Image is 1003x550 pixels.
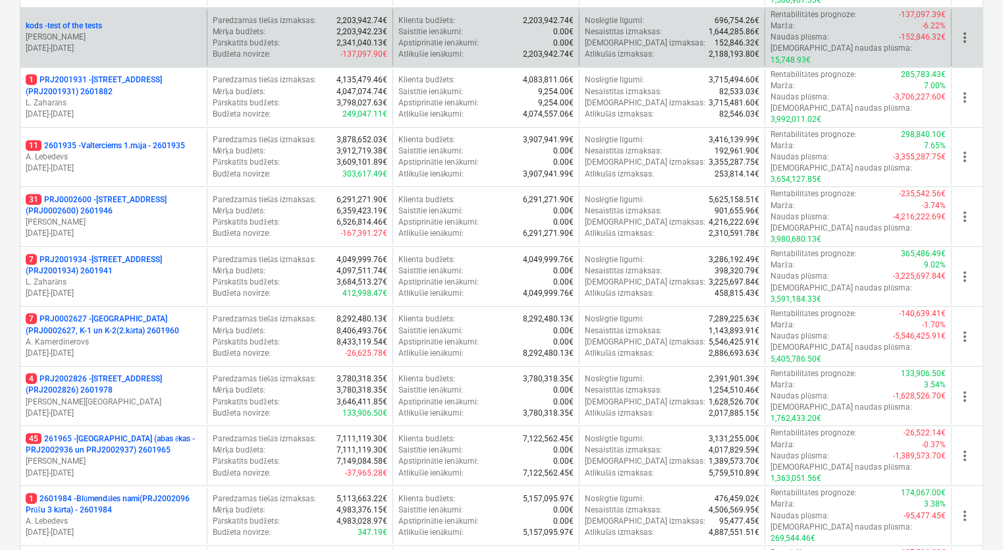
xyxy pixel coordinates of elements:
[213,456,280,467] p: Pārskatīts budžets :
[771,271,829,282] p: Naudas plūsma :
[553,217,574,228] p: 0.00€
[523,109,574,120] p: 4,074,557.06€
[771,294,821,305] p: 3,591,184.33€
[904,427,946,439] p: -26,522.14€
[523,134,574,146] p: 3,907,941.99€
[585,348,654,359] p: Atlikušās izmaksas :
[213,97,280,109] p: Pārskatīts budžets :
[553,325,574,337] p: 0.00€
[213,314,316,325] p: Paredzamās tiešās izmaksas :
[398,157,479,168] p: Apstiprinātie ienākumi :
[26,493,202,516] p: 2601984 - Blūmendāles nami(PRJ2002096 Prūšu 3 kārta) - 2601984
[709,26,759,38] p: 1,644,285.86€
[538,97,574,109] p: 9,254.00€
[709,74,759,86] p: 3,715,494.60€
[398,169,464,180] p: Atlikušie ienākumi :
[585,265,663,277] p: Nesaistītās izmaksas :
[585,337,705,348] p: [DEMOGRAPHIC_DATA] izmaksas :
[771,103,912,114] p: [DEMOGRAPHIC_DATA] naudas plūsma :
[398,86,463,97] p: Saistītie ienākumi :
[523,288,574,299] p: 4,049,999.76€
[709,325,759,337] p: 1,143,893.91€
[26,288,202,299] p: [DATE] - [DATE]
[585,408,654,419] p: Atlikušās izmaksas :
[398,433,455,445] p: Klienta budžets :
[899,188,946,200] p: -235,542.56€
[26,433,202,456] p: 261965 - [GEOGRAPHIC_DATA] (abas ēkas - PRJ2002936 un PRJ2002937) 2601965
[26,314,202,359] div: 7PRJ0002627 -[GEOGRAPHIC_DATA] (PRJ0002627, K-1 un K-2(2.kārta) 2601960A. Kamerdinerovs[DATE]-[DATE]
[213,26,266,38] p: Mērķa budžets :
[709,157,759,168] p: 3,355,287.75€
[26,314,202,336] p: PRJ0002627 - [GEOGRAPHIC_DATA] (PRJ0002627, K-1 un K-2(2.kārta) 2601960
[26,373,202,419] div: 4PRJ2002826 -[STREET_ADDRESS] (PRJ2002826) 2601978[PERSON_NAME][GEOGRAPHIC_DATA][DATE]-[DATE]
[709,314,759,325] p: 7,289,225.63€
[342,169,387,180] p: 303,617.49€
[553,26,574,38] p: 0.00€
[771,402,912,413] p: [DEMOGRAPHIC_DATA] naudas plūsma :
[771,342,912,353] p: [DEMOGRAPHIC_DATA] naudas plūsma :
[901,248,946,260] p: 365,486.49€
[398,49,464,60] p: Atlikušie ienākumi :
[771,92,829,103] p: Naudas plūsma :
[893,271,946,282] p: -3,225,697.84€
[957,149,973,165] span: more_vert
[523,408,574,419] p: 3,780,318.35€
[398,288,464,299] p: Atlikušie ienākumi :
[715,169,759,180] p: 253,814.14€
[337,74,387,86] p: 4,135,479.46€
[585,277,705,288] p: [DEMOGRAPHIC_DATA] izmaksas :
[26,140,202,174] div: 112601935 -Valterciems 1.māja - 2601935A. Lebedevs[DATE]-[DATE]
[771,427,855,439] p: Rentabilitātes prognoze :
[213,408,271,419] p: Budžeta novirze :
[585,109,654,120] p: Atlikušās izmaksas :
[213,15,316,26] p: Paredzamās tiešās izmaksas :
[553,157,574,168] p: 0.00€
[771,234,821,245] p: 3,980,680.13€
[26,527,202,538] p: [DATE] - [DATE]
[398,38,479,49] p: Apstiprinātie ienākumi :
[553,146,574,157] p: 0.00€
[957,209,973,225] span: more_vert
[337,157,387,168] p: 3,609,101.89€
[398,348,464,359] p: Atlikušie ienākumi :
[398,74,455,86] p: Klienta budžets :
[26,217,202,228] p: [PERSON_NAME]
[213,433,316,445] p: Paredzamās tiešās izmaksas :
[26,43,202,54] p: [DATE] - [DATE]
[342,288,387,299] p: 412,998.47€
[922,200,946,211] p: -3.74%
[26,493,37,504] span: 1
[213,206,266,217] p: Mērķa budžets :
[771,55,811,66] p: 15,748.93€
[585,86,663,97] p: Nesaistītās izmaksas :
[337,265,387,277] p: 4,097,511.74€
[398,146,463,157] p: Saistītie ienākumi :
[937,487,1003,550] iframe: Chat Widget
[337,134,387,146] p: 3,878,652.03€
[337,146,387,157] p: 3,912,719.38€
[26,109,202,120] p: [DATE] - [DATE]
[213,49,271,60] p: Budžeta novirze :
[709,217,759,228] p: 4,216,222.69€
[398,26,463,38] p: Saistītie ienākumi :
[26,140,185,151] p: 2601935 - Valterciems 1.māja - 2601935
[771,368,855,379] p: Rentabilitātes prognoze :
[213,277,280,288] p: Pārskatīts budžets :
[26,277,202,288] p: L. Zaharāns
[398,314,455,325] p: Klienta budžets :
[957,389,973,404] span: more_vert
[337,277,387,288] p: 3,684,513.27€
[213,134,316,146] p: Paredzamās tiešās izmaksas :
[922,20,946,32] p: -6.22%
[213,373,316,385] p: Paredzamās tiešās izmaksas :
[523,433,574,445] p: 7,122,562.45€
[26,20,102,32] p: kods - test of the tests
[585,15,645,26] p: Noslēgtie līgumi :
[26,74,37,85] span: 1
[771,9,855,20] p: Rentabilitātes prognoze :
[213,169,271,180] p: Budžeta novirze :
[771,69,855,80] p: Rentabilitātes prognoze :
[398,373,455,385] p: Klienta budžets :
[26,194,202,217] p: PRJ0002600 - [STREET_ADDRESS](PRJ0002600) 2601946
[585,26,663,38] p: Nesaistītās izmaksas :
